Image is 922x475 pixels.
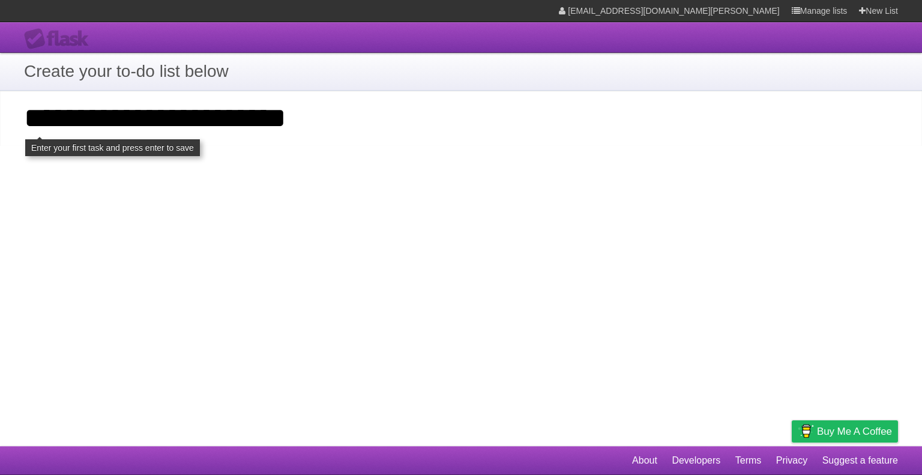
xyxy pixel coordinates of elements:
a: Terms [735,449,762,472]
img: Buy me a coffee [798,421,814,441]
a: Buy me a coffee [792,420,898,443]
div: Flask [24,28,96,50]
h1: Create your to-do list below [24,59,898,84]
a: Privacy [776,449,807,472]
span: Buy me a coffee [817,421,892,442]
a: Suggest a feature [822,449,898,472]
a: Developers [672,449,720,472]
a: About [632,449,657,472]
